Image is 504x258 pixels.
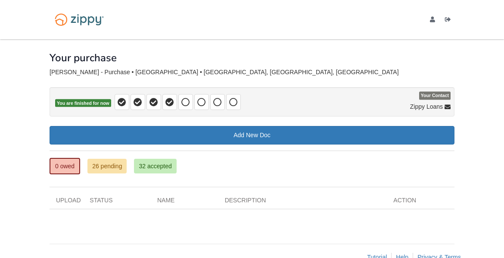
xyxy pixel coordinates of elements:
a: 0 owed [50,158,80,174]
div: Upload [50,196,83,209]
a: 32 accepted [134,159,176,173]
a: 26 pending [87,159,127,173]
h1: Your purchase [50,52,117,63]
img: Logo [50,9,109,30]
span: Zippy Loans [410,102,443,111]
div: [PERSON_NAME] - Purchase • [GEOGRAPHIC_DATA] • [GEOGRAPHIC_DATA], [GEOGRAPHIC_DATA], [GEOGRAPHIC_... [50,69,454,76]
span: Your Contact [419,92,451,100]
a: Add New Doc [50,126,454,145]
a: edit profile [430,16,439,25]
div: Name [151,196,218,209]
div: Status [83,196,151,209]
div: Description [218,196,387,209]
a: Log out [445,16,454,25]
div: Action [387,196,454,209]
span: You are finished for now [55,99,111,107]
